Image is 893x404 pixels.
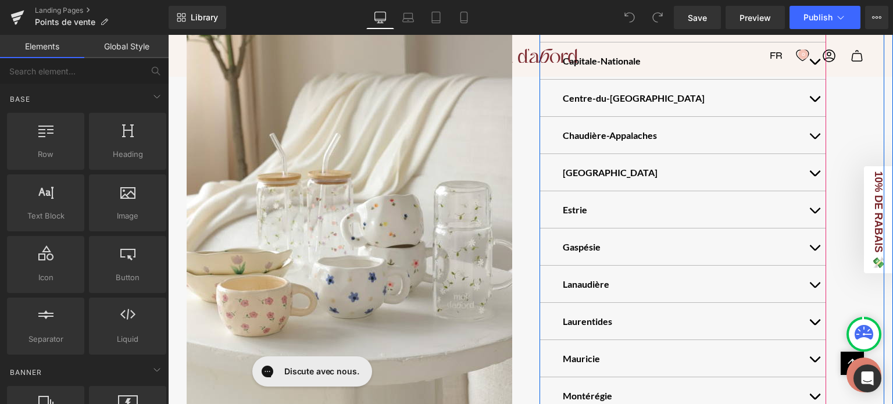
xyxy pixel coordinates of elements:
[865,6,888,29] button: More
[395,95,489,106] span: Chaudière-Appalaches
[10,271,81,284] span: Icon
[92,333,163,345] span: Liquid
[803,13,833,22] span: Publish
[726,6,785,29] a: Preview
[10,333,81,345] span: Separator
[92,271,163,284] span: Button
[395,20,473,31] span: Capitale-Nationale
[395,281,444,292] span: Laurentides
[395,206,433,217] span: Gaspésie
[618,6,641,29] button: Undo
[84,35,169,58] a: Global Style
[169,6,226,29] a: New Library
[10,148,81,160] span: Row
[9,367,43,378] span: Banner
[78,317,208,356] iframe: Gorgias live chat messenger
[790,6,860,29] button: Publish
[422,6,450,29] a: Tablet
[853,364,881,392] div: Open Intercom Messenger
[688,12,707,24] span: Save
[395,132,490,143] span: [GEOGRAPHIC_DATA]
[395,58,537,69] span: Centre-du-[GEOGRAPHIC_DATA]
[450,6,478,29] a: Mobile
[92,210,163,222] span: Image
[9,94,31,105] span: Base
[395,355,444,366] span: Montérégie
[740,12,771,24] span: Preview
[395,244,441,255] span: Lanaudière
[191,12,218,23] span: Library
[35,6,169,15] a: Landing Pages
[678,323,713,357] iframe: Button to open loyalty program pop-up
[35,17,95,27] span: Points de vente
[395,318,432,329] span: Mauricie
[395,169,419,180] span: Estrie
[92,148,163,160] span: Heading
[10,210,81,222] span: Text Block
[366,6,394,29] a: Desktop
[646,6,669,29] button: Redo
[394,6,422,29] a: Laptop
